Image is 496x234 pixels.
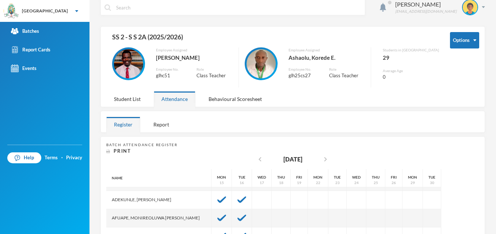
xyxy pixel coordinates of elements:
div: glh25cs27 [289,72,318,79]
div: Fri [296,175,302,180]
img: EMPLOYEE [114,49,143,78]
div: 26 [392,180,396,186]
div: 16 [240,180,244,186]
img: EMPLOYEE [247,49,276,78]
div: Employee No. [289,67,318,72]
div: 17 [260,180,264,186]
div: Batches [11,27,39,35]
div: Register [106,117,140,132]
div: SS 2 - S S 2A (2025/2026) [106,32,439,47]
div: 18 [279,180,283,186]
div: Wed [257,175,266,180]
div: [PERSON_NAME] [156,53,233,62]
div: Mon [217,175,226,180]
div: Employee Assigned [156,47,233,53]
div: Behavioural Scoresheet [201,91,270,107]
div: Ashaolu, Korede E. [289,53,366,62]
img: search [104,4,111,11]
div: 22 [316,180,320,186]
div: 29 [411,180,415,186]
div: Fri [391,175,397,180]
div: Tue [428,175,435,180]
div: Thu [372,175,379,180]
div: Average Age [383,68,439,74]
div: 0 [383,74,439,81]
div: Students in [GEOGRAPHIC_DATA] [383,47,439,53]
button: Options [450,32,479,48]
div: 29 [383,53,439,62]
a: Terms [45,154,58,161]
div: Employee Assigned [289,47,366,53]
i: chevron_right [321,155,330,164]
div: [DATE] [283,155,302,164]
a: Help [7,152,41,163]
div: 30 [430,180,434,186]
span: Batch Attendance Register [106,143,178,147]
a: Privacy [66,154,82,161]
div: Events [11,65,37,72]
i: chevron_left [256,155,264,164]
div: Report [146,117,177,132]
div: Name [106,169,211,187]
div: Thu [277,175,285,180]
div: Tue [239,175,245,180]
div: 25 [374,180,378,186]
div: Attendance [154,91,195,107]
div: 23 [335,180,340,186]
img: logo [4,4,19,19]
div: Role [197,67,233,72]
div: Role [329,67,365,72]
div: Wed [352,175,360,180]
div: Mon [408,175,417,180]
div: Afuape, Monireoluwa [PERSON_NAME] [106,209,211,227]
div: [GEOGRAPHIC_DATA] [22,8,68,14]
div: Employee No. [156,67,186,72]
div: Report Cards [11,46,50,54]
div: Class Teacher [197,72,233,79]
div: Adekunle, [PERSON_NAME] [106,191,211,209]
div: Student List [106,91,148,107]
div: Tue [334,175,341,180]
div: [EMAIL_ADDRESS][DOMAIN_NAME] [395,9,457,14]
div: 15 [220,180,224,186]
div: glhc51 [156,72,186,79]
div: · [61,154,63,161]
span: Print [114,148,131,154]
div: 19 [297,180,301,186]
div: Class Teacher [329,72,365,79]
div: Mon [313,175,323,180]
div: 24 [354,180,359,186]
